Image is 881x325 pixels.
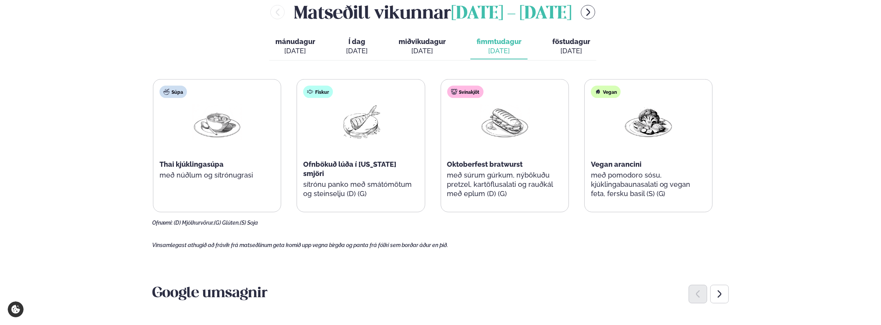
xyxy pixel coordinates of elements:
[270,5,285,19] button: menu-btn-left
[399,46,446,56] div: [DATE]
[174,220,214,226] span: (D) Mjólkurvörur,
[546,34,596,59] button: föstudagur [DATE]
[346,46,368,56] div: [DATE]
[8,301,24,317] a: Cookie settings
[214,220,240,226] span: (G) Glúten,
[336,104,385,140] img: Fish.png
[477,37,521,46] span: fimmtudagur
[346,37,368,46] span: Í dag
[591,160,642,168] span: Vegan arancini
[152,242,448,248] span: Vinsamlegast athugið að frávik frá matseðlinum geta komið upp vegna birgða og panta frá fólki sem...
[152,284,729,303] h3: Google umsagnir
[303,160,396,178] span: Ofnbökuð lúða í [US_STATE] smjöri
[399,37,446,46] span: miðvikudagur
[447,86,484,98] div: Svínakjöt
[160,86,187,98] div: Súpa
[581,5,595,19] button: menu-btn-right
[595,89,601,95] img: Vegan.svg
[477,46,521,56] div: [DATE]
[307,89,313,95] img: fish.svg
[624,104,673,140] img: Vegan.png
[340,34,374,59] button: Í dag [DATE]
[470,34,528,59] button: fimmtudagur [DATE]
[447,160,523,168] span: Oktoberfest bratwurst
[269,34,321,59] button: mánudagur [DATE]
[152,220,173,226] span: Ofnæmi:
[480,104,530,140] img: Panini.png
[240,220,258,226] span: (S) Soja
[160,160,224,168] span: Thai kjúklingasúpa
[303,86,333,98] div: Fiskur
[275,46,315,56] div: [DATE]
[552,46,590,56] div: [DATE]
[392,34,452,59] button: miðvikudagur [DATE]
[451,5,572,22] span: [DATE] - [DATE]
[591,171,706,198] p: með pomodoro sósu, kjúklingabaunasalati og vegan feta, fersku basil (S) (G)
[710,285,729,303] div: Next slide
[451,89,457,95] img: pork.svg
[689,285,707,303] div: Previous slide
[447,171,562,198] p: með súrum gúrkum, nýbökuðu pretzel, kartöflusalati og rauðkál með eplum (D) (G)
[591,86,621,98] div: Vegan
[552,37,590,46] span: föstudagur
[160,171,275,180] p: með núðlum og sítrónugrasi
[192,104,242,140] img: Soup.png
[163,89,170,95] img: soup.svg
[303,180,418,198] p: sítrónu panko með smátómötum og steinselju (D) (G)
[275,37,315,46] span: mánudagur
